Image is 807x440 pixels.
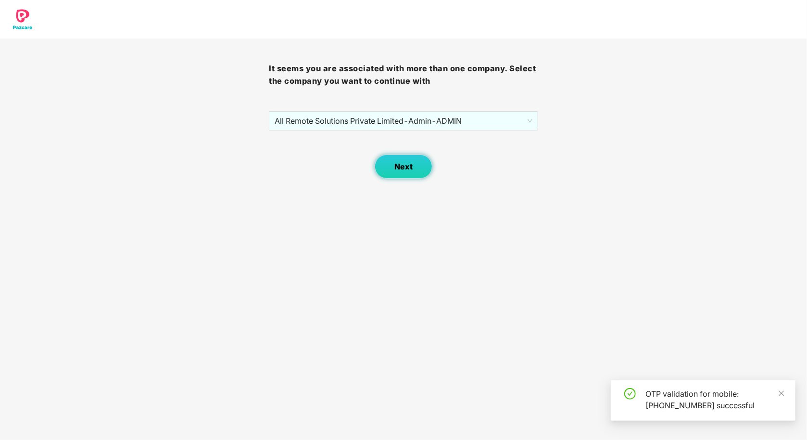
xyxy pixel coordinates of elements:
span: Next [394,162,413,171]
span: close [778,390,785,397]
h3: It seems you are associated with more than one company. Select the company you want to continue with [269,63,538,87]
div: OTP validation for mobile: [PHONE_NUMBER] successful [645,388,784,411]
button: Next [375,155,432,179]
span: check-circle [624,388,636,400]
span: All Remote Solutions Private Limited - Admin - ADMIN [275,112,532,130]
